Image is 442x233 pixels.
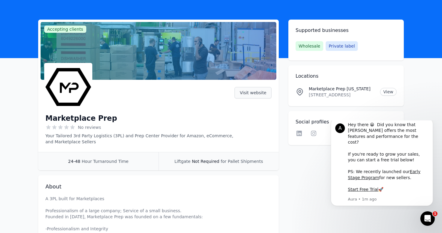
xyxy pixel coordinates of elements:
span: Not Required [192,159,219,164]
h2: Social profiles [296,118,397,126]
p: [STREET_ADDRESS] [309,92,375,98]
span: 24-48 [68,159,81,164]
span: Hour Turnaround Time [82,159,129,164]
iframe: Intercom notifications message [322,120,442,210]
h2: About [45,182,272,191]
div: Hey there 😀 Did you know that [PERSON_NAME] offers the most features and performance for the cost... [26,2,107,72]
span: Accepting clients [44,26,86,33]
p: Message from Aura, sent 1m ago [26,76,107,82]
div: Profile image for Aura [14,3,23,13]
a: Visit website [235,87,272,98]
p: Your Tailored 3rd Party Logistics (3PL) and Prep Center Provider for Amazon, eCommerce, and Marke... [45,133,235,145]
b: 🚀 [57,67,62,71]
a: Start Free Trial [26,67,57,71]
span: Wholesale [296,41,323,51]
span: Liftgate [174,159,190,164]
h2: Locations [296,73,397,80]
span: for Pallet Shipments [221,159,263,164]
a: View [380,88,397,96]
span: No reviews [78,124,101,130]
p: Marketplace Prep [US_STATE] [309,86,375,92]
span: 1 [433,211,437,216]
h2: Supported businesses [296,27,397,34]
iframe: Intercom live chat [420,211,435,226]
h1: Marketplace Prep [45,113,117,123]
img: Marketplace Prep [45,64,91,110]
span: Private label [326,41,358,51]
div: Message content [26,2,107,75]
